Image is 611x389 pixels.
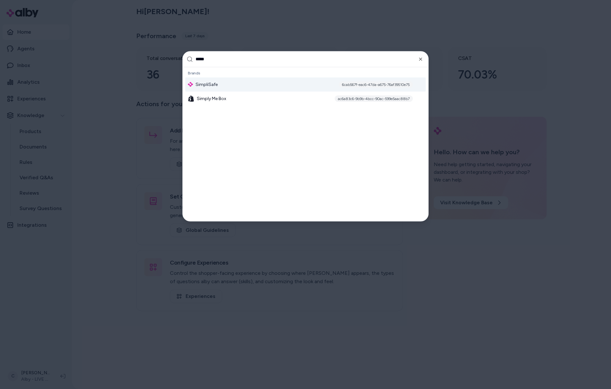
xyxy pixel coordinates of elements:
span: SimpliSafe [196,81,218,88]
span: Simply Me Box [197,95,226,102]
div: ac6a83c6-9b9b-4bcc-90ac-599e5aac88b7 [335,95,413,102]
div: Suggestions [183,67,428,221]
div: Brands [185,68,426,77]
img: alby Logo [188,82,193,87]
div: 6cab567f-eac6-47da-a675-76af39510e75 [339,81,413,88]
